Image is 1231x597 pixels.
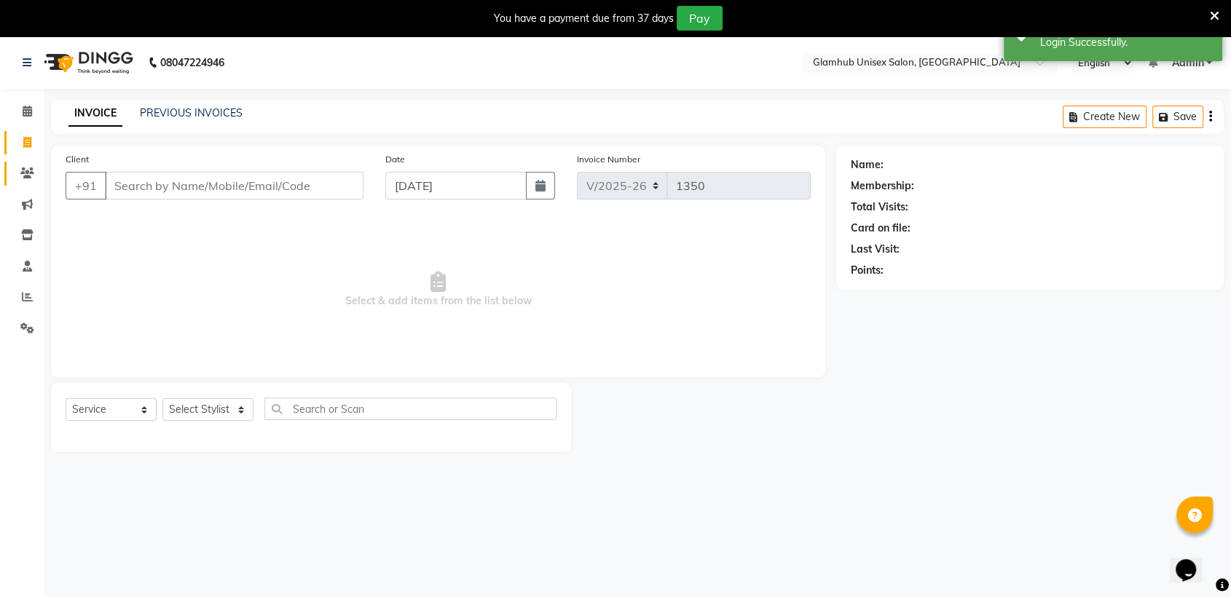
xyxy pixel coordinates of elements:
img: logo [37,42,137,83]
a: INVOICE [68,100,122,127]
div: Points: [851,263,884,278]
button: +91 [66,172,106,199]
div: Membership: [851,178,914,194]
button: Create New [1063,106,1147,128]
div: Name: [851,157,884,173]
div: Card on file: [851,221,911,236]
input: Search or Scan [264,398,556,420]
span: Admin [1171,55,1203,71]
a: PREVIOUS INVOICES [140,106,243,119]
button: Save [1152,106,1203,128]
div: Total Visits: [851,199,908,215]
button: Pay [677,6,723,31]
label: Date [385,153,405,166]
span: Select & add items from the list below [66,217,811,363]
div: Last Visit: [851,242,900,257]
b: 08047224946 [160,42,224,83]
label: Invoice Number [577,153,640,166]
iframe: chat widget [1170,539,1216,582]
div: Login Successfully. [1040,35,1211,50]
input: Search by Name/Mobile/Email/Code [105,172,363,199]
div: You have a payment due from 37 days [494,11,674,26]
label: Client [66,153,89,166]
